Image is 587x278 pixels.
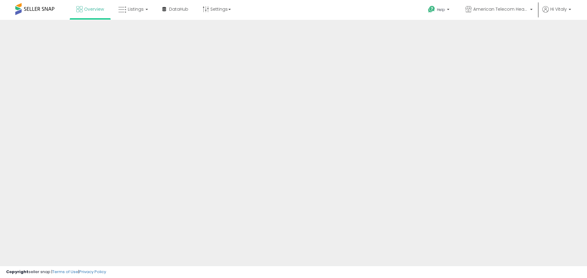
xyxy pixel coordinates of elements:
span: Help [437,7,445,12]
span: Listings [128,6,144,12]
div: seller snap | | [6,269,106,275]
a: Help [423,1,456,20]
span: Overview [84,6,104,12]
span: DataHub [169,6,188,12]
span: Hi Vitaly [550,6,567,12]
a: Terms of Use [52,269,78,275]
i: Get Help [428,5,435,13]
a: Privacy Policy [79,269,106,275]
strong: Copyright [6,269,28,275]
span: American Telecom Headquarters [473,6,528,12]
a: Hi Vitaly [542,6,571,20]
